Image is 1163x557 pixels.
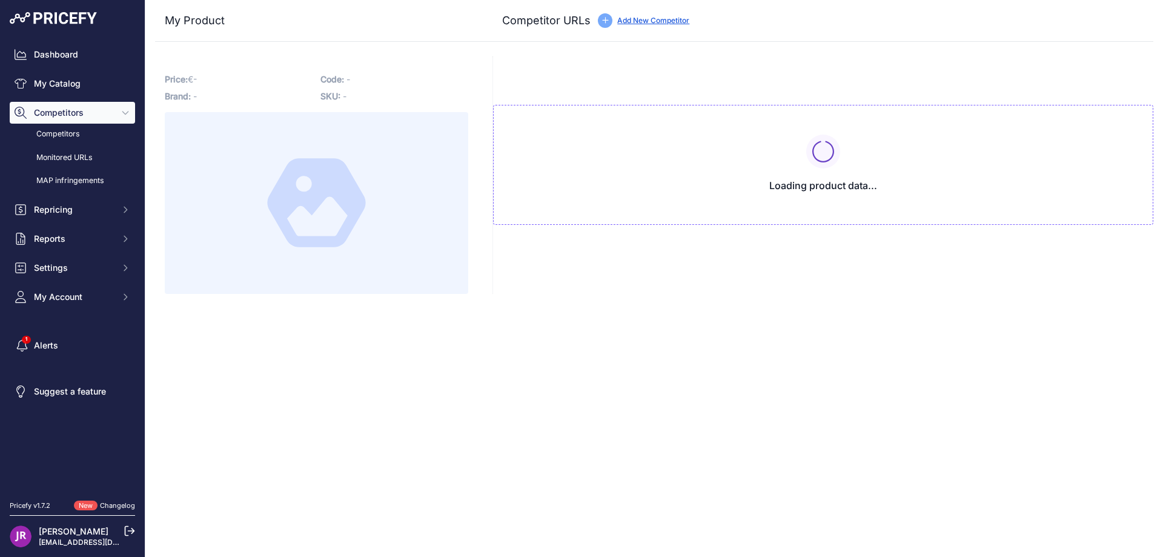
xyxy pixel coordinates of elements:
[503,178,1143,193] h3: Loading product data...
[34,291,113,303] span: My Account
[10,257,135,279] button: Settings
[10,335,135,356] a: Alerts
[10,228,135,250] button: Reports
[10,102,135,124] button: Competitors
[165,91,191,101] span: Brand:
[10,44,135,486] nav: Sidebar
[193,74,197,84] span: -
[34,233,113,245] span: Reports
[10,199,135,221] button: Repricing
[10,170,135,192] a: MAP infringements
[10,286,135,308] button: My Account
[320,91,340,101] span: SKU:
[346,74,350,84] span: -
[10,73,135,95] a: My Catalog
[617,16,689,25] a: Add New Competitor
[193,91,197,101] span: -
[34,107,113,119] span: Competitors
[10,381,135,402] a: Suggest a feature
[34,204,113,216] span: Repricing
[165,12,468,29] h3: My Product
[10,12,97,24] img: Pricefy Logo
[10,44,135,65] a: Dashboard
[502,12,591,29] h3: Competitor URLs
[10,501,50,511] div: Pricefy v1.7.2
[34,262,113,274] span: Settings
[10,124,135,145] a: Competitors
[10,147,135,168] a: Monitored URLs
[39,538,165,547] a: [EMAIL_ADDRESS][DOMAIN_NAME]
[165,71,313,88] p: €
[74,501,98,511] span: New
[343,91,346,101] span: -
[39,526,108,536] a: [PERSON_NAME]
[320,74,344,84] span: Code:
[165,74,188,84] span: Price:
[100,501,135,510] a: Changelog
